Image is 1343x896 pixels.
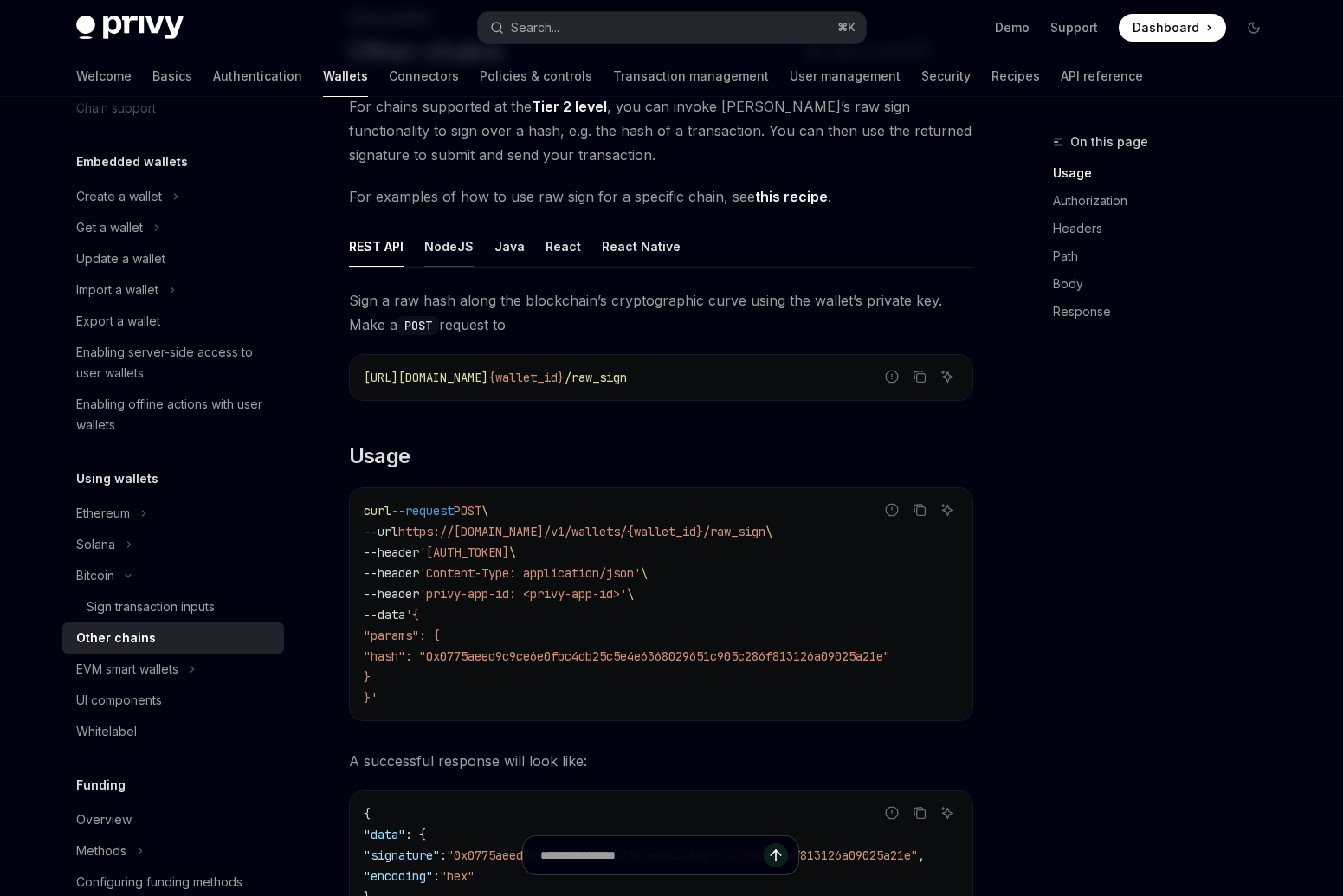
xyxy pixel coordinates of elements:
span: "params": { [364,628,440,643]
span: On this page [1070,132,1148,152]
button: Toggle Create a wallet section [62,181,284,212]
a: Overview [62,804,284,835]
div: EVM smart wallets [76,659,178,680]
a: Body [1053,270,1282,298]
div: Enabling server-side access to user wallets [76,342,274,384]
div: Enabling offline actions with user wallets [76,394,274,435]
input: Ask a question... [540,836,764,874]
a: Headers [1053,215,1282,242]
div: Overview [76,809,132,830]
button: Report incorrect code [881,365,903,388]
h5: Embedded wallets [76,151,188,172]
button: Toggle Import a wallet section [62,274,284,306]
span: POST [454,503,481,519]
span: '{ [405,607,419,622]
div: React Native [602,226,681,267]
span: --url [364,524,398,539]
span: \ [765,524,772,539]
span: '[AUTH_TOKEN] [419,545,509,560]
span: }' [364,690,378,706]
a: Basics [152,55,192,97]
a: Enabling server-side access to user wallets [62,337,284,389]
span: \ [641,565,648,581]
a: Authentication [213,55,302,97]
span: For chains supported at the , you can invoke [PERSON_NAME]’s raw sign functionality to sign over ... [349,94,973,167]
a: Path [1053,242,1282,270]
div: Create a wallet [76,186,162,207]
span: --header [364,565,419,581]
a: Transaction management [613,55,769,97]
a: Welcome [76,55,132,97]
button: Copy the contents from the code block [908,365,931,388]
span: --request [391,503,454,519]
a: Update a wallet [62,243,284,274]
div: Whitelabel [76,721,137,742]
span: 'Content-Type: application/json' [419,565,641,581]
span: : { [405,827,426,842]
span: "hash": "0x0775aeed9c9ce6e0fbc4db25c5e4e6368029651c905c286f813126a09025a21e" [364,648,890,664]
button: Copy the contents from the code block [908,802,931,824]
span: Dashboard [1133,19,1199,36]
span: --header [364,545,419,560]
a: Whitelabel [62,716,284,747]
a: User management [790,55,901,97]
div: Bitcoin [76,565,114,586]
button: Toggle dark mode [1240,14,1268,42]
div: Update a wallet [76,248,165,269]
a: Authorization [1053,187,1282,215]
h5: Using wallets [76,468,158,489]
span: Sign a raw hash along the blockchain’s cryptographic curve using the wallet’s private key. Make a... [349,288,973,337]
span: { [364,806,371,822]
span: /raw_sign [565,370,627,385]
img: dark logo [76,16,184,40]
button: Ask AI [936,802,959,824]
span: A successful response will look like: [349,749,973,773]
span: curl [364,503,391,519]
a: Connectors [389,55,459,97]
a: Other chains [62,622,284,654]
span: Usage [349,442,410,470]
a: Enabling offline actions with user wallets [62,389,284,441]
button: Toggle Solana section [62,529,284,560]
span: \ [481,503,488,519]
a: Tier 2 level [532,98,607,116]
button: Ask AI [936,499,959,521]
div: REST API [349,226,404,267]
a: Dashboard [1119,14,1226,42]
div: UI components [76,690,162,711]
button: Send message [764,843,788,867]
button: Toggle EVM smart wallets section [62,654,284,685]
button: Ask AI [936,365,959,388]
a: Export a wallet [62,306,284,337]
a: UI components [62,685,284,716]
div: Java [494,226,525,267]
span: } [364,669,371,685]
div: Sign transaction inputs [87,596,215,617]
a: Response [1053,298,1282,326]
span: 'privy-app-id: <privy-app-id>' [419,586,627,602]
div: Methods [76,841,126,861]
a: Sign transaction inputs [62,591,284,622]
div: Ethereum [76,503,130,524]
button: Toggle Get a wallet section [62,212,284,243]
div: Import a wallet [76,280,158,300]
span: ⌘ K [837,21,856,35]
div: Configuring funding methods [76,872,242,893]
div: React [546,226,581,267]
h5: Funding [76,775,126,796]
span: --header [364,586,419,602]
div: Search... [511,17,559,38]
button: Report incorrect code [881,499,903,521]
a: this recipe [755,188,828,206]
a: Support [1050,19,1098,36]
code: POST [397,316,439,335]
span: https://[DOMAIN_NAME]/v1/wallets/{wallet_id}/raw_sign [398,524,765,539]
a: API reference [1061,55,1143,97]
button: Toggle Ethereum section [62,498,284,529]
button: Copy the contents from the code block [908,499,931,521]
button: Report incorrect code [881,802,903,824]
a: Wallets [323,55,368,97]
button: Toggle Methods section [62,835,284,867]
span: \ [627,586,634,602]
span: --data [364,607,405,622]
